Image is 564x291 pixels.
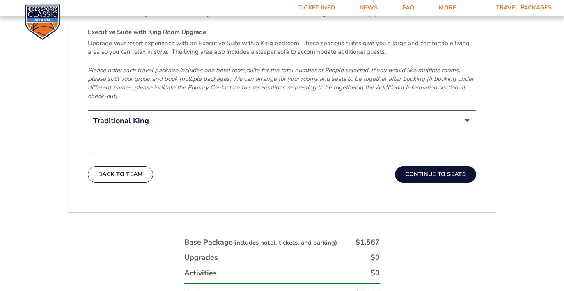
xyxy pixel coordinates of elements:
div: Base Package [184,237,337,247]
div: $0 [371,268,380,278]
img: CBS Sports Classic [25,4,60,40]
p: Upgrade your resort experience with an Executive Suite with a King bedroom. These spacious suites... [88,39,476,56]
div: $1,567 [355,237,380,247]
h4: Executive Suite with King Room Upgrade [88,28,476,37]
div: Upgrades [184,252,218,263]
button: Back To Team [88,166,153,183]
em: Please note: each travel package includes one hotel room/suite for the total number of People sel... [88,66,474,100]
small: (includes hotel, tickets, and parking) [233,238,337,247]
div: $0 [371,252,380,263]
div: Activities [184,268,217,278]
button: Continue To Seats [395,166,476,183]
